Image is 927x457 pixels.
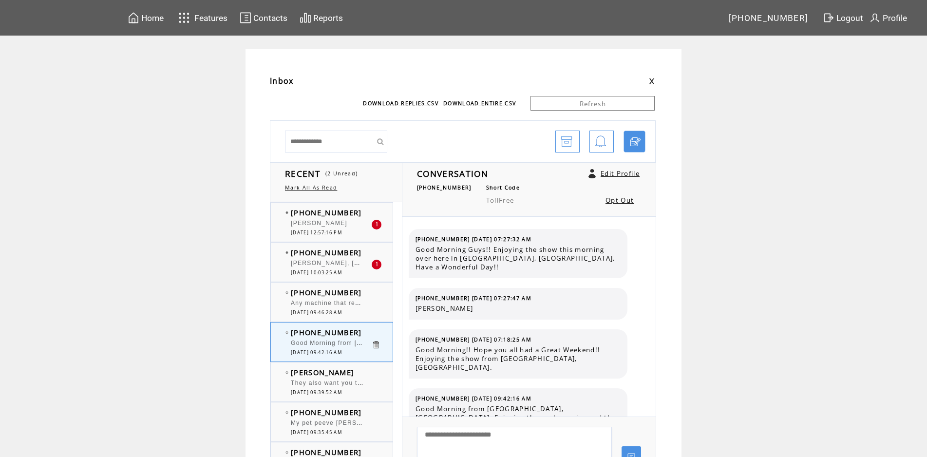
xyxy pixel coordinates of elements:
[291,337,707,347] span: Good Morning from [GEOGRAPHIC_DATA], [GEOGRAPHIC_DATA]. Enjoying the cool morning and the show. H...
[285,451,288,454] img: bulletEmpty.png
[291,429,342,436] span: [DATE] 09:35:45 AM
[141,13,164,23] span: Home
[285,184,337,191] a: Mark All As Read
[298,10,344,25] a: Reports
[325,170,358,177] span: (2 Unread)
[291,377,528,387] span: They also want you to TRACK YOU and your choices and put you in a box
[371,340,380,349] a: Click to delete these messgaes
[285,371,288,374] img: bulletEmpty.png
[486,196,514,205] span: TollFree
[240,12,251,24] img: contacts.svg
[291,407,362,417] span: [PHONE_NUMBER]
[416,245,620,271] span: Good Morning Guys!! Enjoying the show this morning over here in [GEOGRAPHIC_DATA], [GEOGRAPHIC_DA...
[416,345,620,372] span: Good Morning!! Hope you all had a Great Weekend!! Enjoying the show from [GEOGRAPHIC_DATA], [GEOG...
[291,208,362,217] span: [PHONE_NUMBER]
[176,10,193,26] img: features.svg
[416,404,620,431] span: Good Morning from [GEOGRAPHIC_DATA], [GEOGRAPHIC_DATA]. Enjoying the cool morning and the show. H...
[372,260,381,269] div: 1
[363,100,438,107] a: DOWNLOAD REPLIES CSV
[561,131,572,153] img: archive.png
[372,220,381,229] div: 1
[417,168,488,179] span: CONVERSATION
[868,10,908,25] a: Profile
[530,96,655,111] a: Refresh
[416,336,531,343] span: [PHONE_NUMBER] [DATE] 07:18:25 AM
[291,220,347,227] span: [PERSON_NAME]
[291,367,354,377] span: [PERSON_NAME]
[291,417,750,427] span: My pet peeve [PERSON_NAME]’s club, you have to do self checkout. Then someone is waiting at the d...
[126,10,165,25] a: Home
[291,269,342,276] span: [DATE] 10:03:25 AM
[588,169,596,178] a: Click to edit user profile
[285,331,288,334] img: bulletEmpty.png
[869,12,881,24] img: profile.svg
[291,297,560,307] span: Any machine that replaces a worker replaces a taxpayer. US is is 34 trillion in debt.
[624,131,645,152] a: Click to start a chat with mobile number by SMS
[194,13,227,23] span: Features
[285,211,288,214] img: bulletFull.png
[605,196,634,205] a: Opt Out
[416,304,620,313] span: [PERSON_NAME]
[416,295,531,302] span: [PHONE_NUMBER] [DATE] 07:27:47 AM
[291,389,342,396] span: [DATE] 09:39:52 AM
[253,13,287,23] span: Contacts
[291,349,342,356] span: [DATE] 09:42:16 AM
[417,184,472,191] span: [PHONE_NUMBER]
[821,10,868,25] a: Logout
[285,411,288,414] img: bulletEmpty.png
[291,287,362,297] span: [PHONE_NUMBER]
[883,13,907,23] span: Profile
[291,327,362,337] span: [PHONE_NUMBER]
[238,10,289,25] a: Contacts
[300,12,311,24] img: chart.svg
[291,447,362,457] span: [PHONE_NUMBER]
[595,131,606,153] img: bell.png
[823,12,834,24] img: exit.svg
[291,309,342,316] span: [DATE] 09:46:28 AM
[416,236,531,243] span: [PHONE_NUMBER] [DATE] 07:27:32 AM
[285,291,288,294] img: bulletEmpty.png
[128,12,139,24] img: home.svg
[443,100,516,107] a: DOWNLOAD ENTIRE CSV
[836,13,863,23] span: Logout
[174,8,229,27] a: Features
[313,13,343,23] span: Reports
[416,395,531,402] span: [PHONE_NUMBER] [DATE] 09:42:16 AM
[729,13,809,23] span: [PHONE_NUMBER]
[291,248,362,257] span: [PHONE_NUMBER]
[373,131,387,152] input: Submit
[285,168,321,179] span: RECENT
[285,251,288,254] img: bulletFull.png
[486,184,520,191] span: Short Code
[270,76,294,86] span: Inbox
[601,169,640,178] a: Edit Profile
[291,229,342,236] span: [DATE] 12:57:16 PM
